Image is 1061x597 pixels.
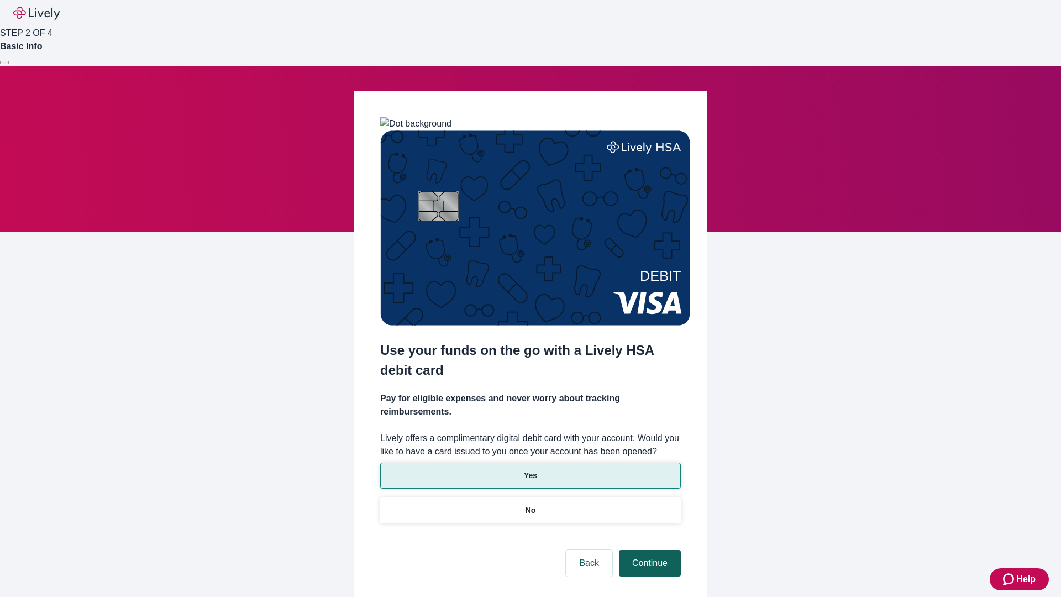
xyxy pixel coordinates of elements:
[380,117,451,130] img: Dot background
[380,130,690,326] img: Debit card
[380,498,681,523] button: No
[990,568,1049,590] button: Zendesk support iconHelp
[380,463,681,489] button: Yes
[380,432,681,458] label: Lively offers a complimentary digital debit card with your account. Would you like to have a card...
[526,505,536,516] p: No
[13,7,60,20] img: Lively
[566,550,612,577] button: Back
[1003,573,1016,586] svg: Zendesk support icon
[1016,573,1036,586] span: Help
[524,470,537,481] p: Yes
[619,550,681,577] button: Continue
[380,341,681,380] h2: Use your funds on the go with a Lively HSA debit card
[380,392,681,418] h4: Pay for eligible expenses and never worry about tracking reimbursements.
